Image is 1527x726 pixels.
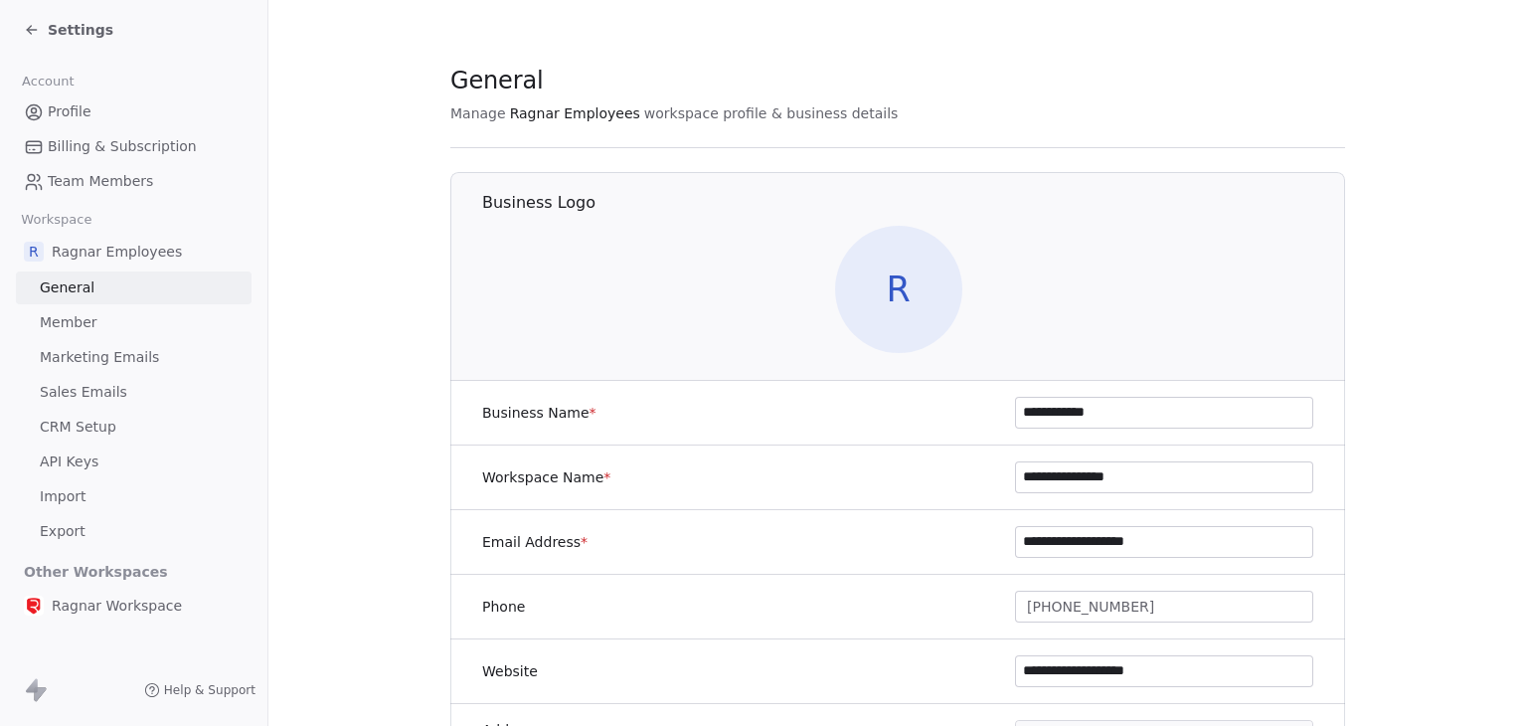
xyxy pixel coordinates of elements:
span: Help & Support [164,682,255,698]
label: Phone [482,597,525,617]
a: Team Members [16,165,252,198]
button: [PHONE_NUMBER] [1015,591,1313,623]
a: Sales Emails [16,376,252,409]
span: [PHONE_NUMBER] [1027,597,1154,618]
span: General [450,66,544,95]
span: Marketing Emails [40,347,159,368]
span: R [24,242,44,262]
span: R [835,226,962,353]
a: API Keys [16,446,252,478]
span: workspace profile & business details [644,103,899,123]
label: Workspace Name [482,467,610,487]
a: Billing & Subscription [16,130,252,163]
span: Team Members [48,171,153,192]
span: Other Workspaces [16,556,176,588]
a: Profile [16,95,252,128]
a: Marketing Emails [16,341,252,374]
span: Import [40,486,85,507]
label: Email Address [482,532,588,552]
span: Export [40,521,85,542]
a: Export [16,515,252,548]
a: Member [16,306,252,339]
span: Ragnar Employees [510,103,640,123]
a: Import [16,480,252,513]
span: Workspace [13,205,100,235]
span: API Keys [40,452,98,472]
span: Ragnar Workspace [52,596,182,616]
h1: Business Logo [482,192,1346,214]
label: Website [482,661,538,681]
span: Profile [48,101,91,122]
a: General [16,272,252,304]
span: Ragnar Employees [52,242,182,262]
a: CRM Setup [16,411,252,444]
a: Settings [24,20,113,40]
span: Account [13,67,83,96]
span: Manage [450,103,506,123]
span: Settings [48,20,113,40]
span: CRM Setup [40,417,116,438]
img: ragnar-web_clip_256x256.png [24,596,44,616]
span: General [40,277,94,298]
span: Sales Emails [40,382,127,403]
label: Business Name [482,403,596,423]
a: Help & Support [144,682,255,698]
span: Member [40,312,97,333]
span: Billing & Subscription [48,136,197,157]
